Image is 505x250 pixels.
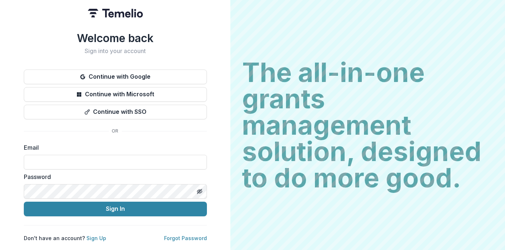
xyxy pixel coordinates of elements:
button: Continue with SSO [24,105,207,119]
button: Sign In [24,202,207,216]
p: Don't have an account? [24,234,106,242]
a: Forgot Password [164,235,207,241]
h2: Sign into your account [24,48,207,55]
img: Temelio [88,9,143,18]
button: Toggle password visibility [194,186,205,197]
button: Continue with Microsoft [24,87,207,102]
label: Email [24,143,203,152]
a: Sign Up [86,235,106,241]
label: Password [24,172,203,181]
button: Continue with Google [24,70,207,84]
h1: Welcome back [24,31,207,45]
